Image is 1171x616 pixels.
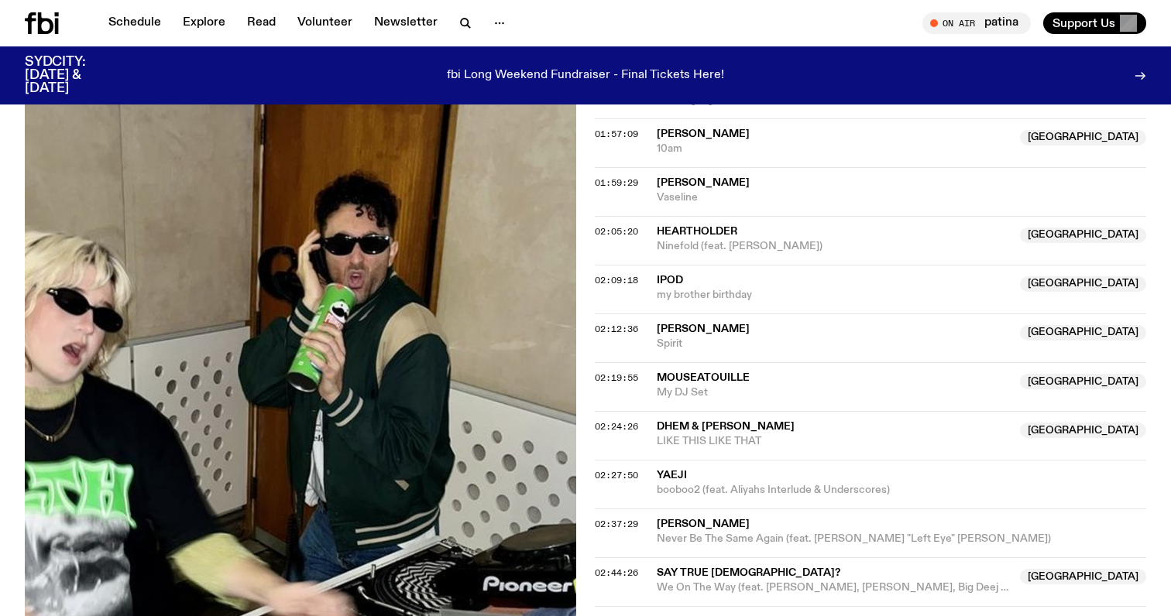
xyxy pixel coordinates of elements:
span: [GEOGRAPHIC_DATA] [1020,569,1146,584]
span: Spirit [657,337,1011,351]
span: [PERSON_NAME] [657,177,750,188]
span: 02:05:20 [595,225,638,238]
button: On Airpatina [922,12,1031,34]
span: [GEOGRAPHIC_DATA] [1020,228,1146,243]
span: 01:59:29 [595,176,638,189]
button: 02:12:36 [595,325,638,334]
a: Volunteer [288,12,362,34]
span: 01:57:09 [595,128,638,140]
span: 02:44:26 [595,566,638,579]
span: my brother birthday [657,288,1011,303]
span: Vaseline [657,190,1146,205]
span: Ninefold (feat. [PERSON_NAME]) [657,239,1011,254]
span: Mouseatouille [657,372,750,383]
button: 02:19:55 [595,374,638,382]
button: 01:57:09 [595,130,638,139]
span: [GEOGRAPHIC_DATA] [1020,423,1146,438]
span: [PERSON_NAME] [657,323,750,334]
span: [PERSON_NAME] [657,518,750,529]
span: [GEOGRAPHIC_DATA] [1020,130,1146,145]
span: [GEOGRAPHIC_DATA] [1020,276,1146,292]
button: 01:59:29 [595,179,638,187]
span: 10am [657,142,1011,156]
span: Say True [DEMOGRAPHIC_DATA]? [657,567,840,578]
span: [PERSON_NAME] [657,128,750,139]
span: 02:19:55 [595,371,638,384]
span: 02:27:50 [595,469,638,481]
button: 02:24:26 [595,423,638,431]
span: [GEOGRAPHIC_DATA] [1020,374,1146,389]
span: My DJ Set [657,385,1011,400]
span: booboo2 (feat. Aliyahs Interlude & Underscores) [657,483,1146,498]
span: Support Us [1053,16,1115,30]
span: 02:37:29 [595,518,638,530]
button: 02:09:18 [595,276,638,285]
a: Read [238,12,285,34]
span: 02:09:18 [595,274,638,286]
span: DHEM & [PERSON_NAME] [657,421,795,432]
button: 02:05:20 [595,228,638,236]
button: 02:37:29 [595,520,638,529]
p: fbi Long Weekend Fundraiser - Final Tickets Here! [447,69,724,83]
span: [GEOGRAPHIC_DATA] [1020,325,1146,341]
span: 02:24:26 [595,420,638,433]
span: Never Be The Same Again (feat. [PERSON_NAME] "Left Eye" [PERSON_NAME]) [657,532,1146,546]
span: 02:12:36 [595,323,638,335]
a: Newsletter [365,12,447,34]
button: Support Us [1043,12,1146,34]
span: LIKE THIS LIKE THAT [657,434,1011,449]
a: Explore [173,12,235,34]
span: yaeji [657,470,687,481]
span: heartholder [657,226,737,237]
button: 02:44:26 [595,569,638,577]
span: iPod [657,275,683,286]
span: We On The Way (feat. [PERSON_NAME], [PERSON_NAME], Big Deej & ECB) [657,580,1011,595]
button: 02:27:50 [595,471,638,480]
h3: SYDCITY: [DATE] & [DATE] [25,56,124,95]
a: Schedule [99,12,170,34]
